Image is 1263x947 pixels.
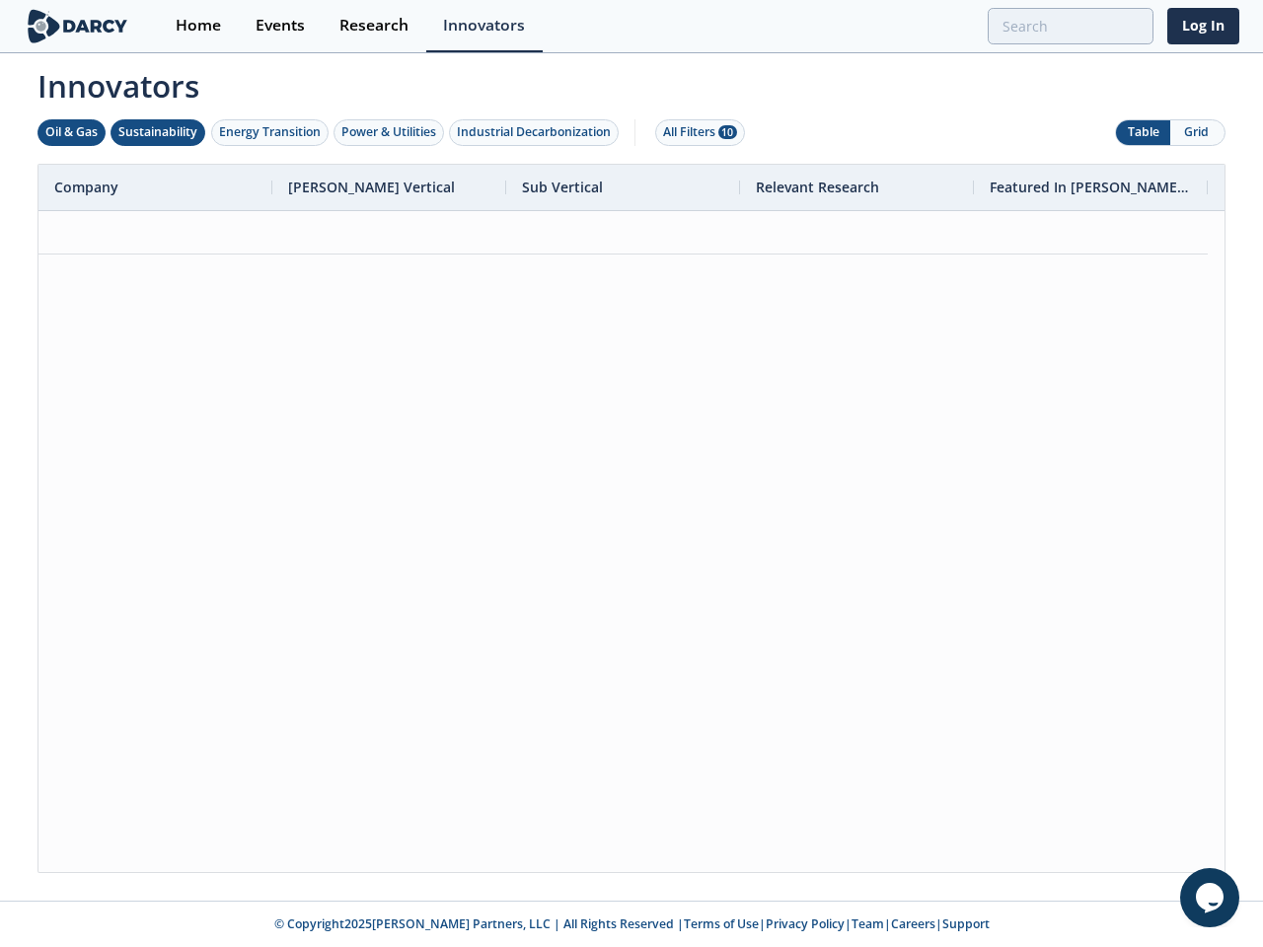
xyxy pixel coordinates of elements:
a: Privacy Policy [766,915,845,932]
a: Team [852,915,884,932]
div: Research [339,18,409,34]
span: Company [54,178,118,196]
button: Energy Transition [211,119,329,146]
div: Power & Utilities [341,123,436,141]
span: Sub Vertical [522,178,603,196]
button: Industrial Decarbonization [449,119,619,146]
div: Energy Transition [219,123,321,141]
span: Relevant Research [756,178,879,196]
button: All Filters 10 [655,119,745,146]
p: © Copyright 2025 [PERSON_NAME] Partners, LLC | All Rights Reserved | | | | | [28,915,1235,933]
span: [PERSON_NAME] Vertical [288,178,455,196]
a: Support [942,915,990,932]
a: Log In [1167,8,1239,44]
span: Featured In [PERSON_NAME] Live [990,178,1192,196]
button: Sustainability [111,119,205,146]
span: Innovators [24,55,1239,109]
button: Grid [1170,120,1225,145]
button: Table [1116,120,1170,145]
button: Oil & Gas [37,119,106,146]
div: Sustainability [118,123,197,141]
a: Terms of Use [684,915,759,932]
div: Industrial Decarbonization [457,123,611,141]
div: Innovators [443,18,525,34]
button: Power & Utilities [334,119,444,146]
div: Home [176,18,221,34]
img: logo-wide.svg [24,9,131,43]
div: All Filters [663,123,737,141]
a: Careers [891,915,935,932]
div: Events [256,18,305,34]
iframe: chat widget [1180,868,1243,927]
div: Oil & Gas [45,123,98,141]
span: 10 [718,125,737,139]
input: Advanced Search [988,8,1153,44]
